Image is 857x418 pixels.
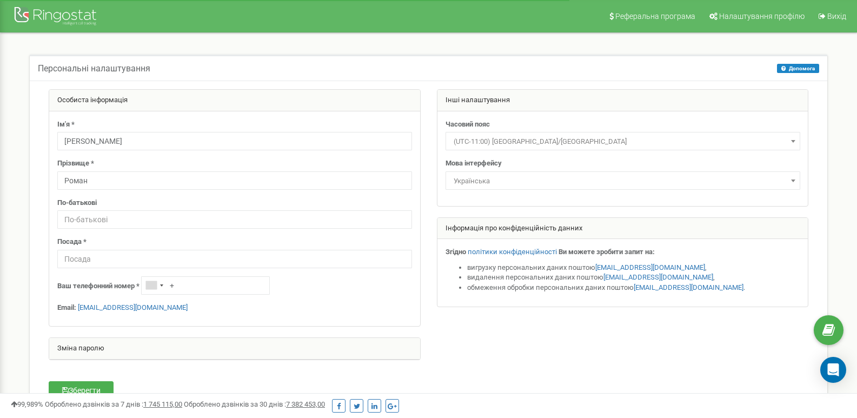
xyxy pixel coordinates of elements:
[57,250,412,268] input: Посада
[719,12,805,21] span: Налаштування профілю
[141,276,270,295] input: +1-800-555-55-55
[777,64,819,73] button: Допомога
[467,263,800,273] li: вигрузку персональних даних поштою ,
[437,90,808,111] div: Інші налаштування
[449,174,796,189] span: Українська
[446,132,800,150] span: (UTC-11:00) Pacific/Midway
[49,338,420,360] div: Зміна паролю
[615,12,695,21] span: Реферальна програма
[57,281,139,291] label: Ваш телефонний номер *
[634,283,743,291] a: [EMAIL_ADDRESS][DOMAIN_NAME]
[49,381,114,400] button: Зберегти
[437,218,808,240] div: Інформація про конфіденційність данних
[286,400,325,408] u: 7 382 453,00
[45,400,182,408] span: Оброблено дзвінків за 7 днів :
[446,171,800,190] span: Українська
[446,248,466,256] strong: Згідно
[57,210,412,229] input: По-батькові
[49,90,420,111] div: Особиста інформація
[142,277,167,294] div: Telephone country code
[467,273,800,283] li: видалення персональних даних поштою ,
[184,400,325,408] span: Оброблено дзвінків за 30 днів :
[603,273,713,281] a: [EMAIL_ADDRESS][DOMAIN_NAME]
[57,198,97,208] label: По-батькові
[38,64,150,74] h5: Персональні налаштування
[820,357,846,383] div: Open Intercom Messenger
[468,248,557,256] a: політики конфіденційності
[446,158,502,169] label: Мова інтерфейсу
[827,12,846,21] span: Вихід
[57,158,94,169] label: Прізвище *
[57,237,87,247] label: Посада *
[57,132,412,150] input: Ім'я
[559,248,655,256] strong: Ви можете зробити запит на:
[57,303,76,311] strong: Email:
[78,303,188,311] a: [EMAIL_ADDRESS][DOMAIN_NAME]
[449,134,796,149] span: (UTC-11:00) Pacific/Midway
[57,120,75,130] label: Ім'я *
[11,400,43,408] span: 99,989%
[595,263,705,271] a: [EMAIL_ADDRESS][DOMAIN_NAME]
[446,120,490,130] label: Часовий пояс
[467,283,800,293] li: обмеження обробки персональних даних поштою .
[143,400,182,408] u: 1 745 115,00
[57,171,412,190] input: Прізвище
